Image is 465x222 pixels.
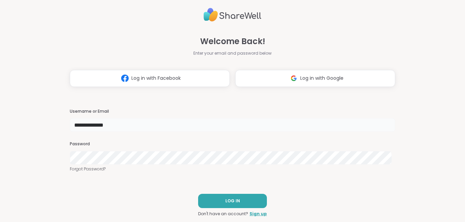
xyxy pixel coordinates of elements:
button: Log in with Facebook [70,70,230,87]
a: Sign up [250,211,267,217]
img: ShareWell Logo [204,5,261,24]
h3: Username or Email [70,109,395,114]
img: ShareWell Logomark [287,72,300,85]
button: LOG IN [198,194,267,208]
span: Enter your email and password below [193,50,272,56]
span: Log in with Facebook [131,75,181,82]
img: ShareWell Logomark [118,72,131,85]
h3: Password [70,141,395,147]
span: Log in with Google [300,75,343,82]
span: Welcome Back! [200,35,265,48]
a: Forgot Password? [70,166,395,172]
span: LOG IN [225,198,240,204]
span: Don't have an account? [198,211,248,217]
button: Log in with Google [235,70,395,87]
